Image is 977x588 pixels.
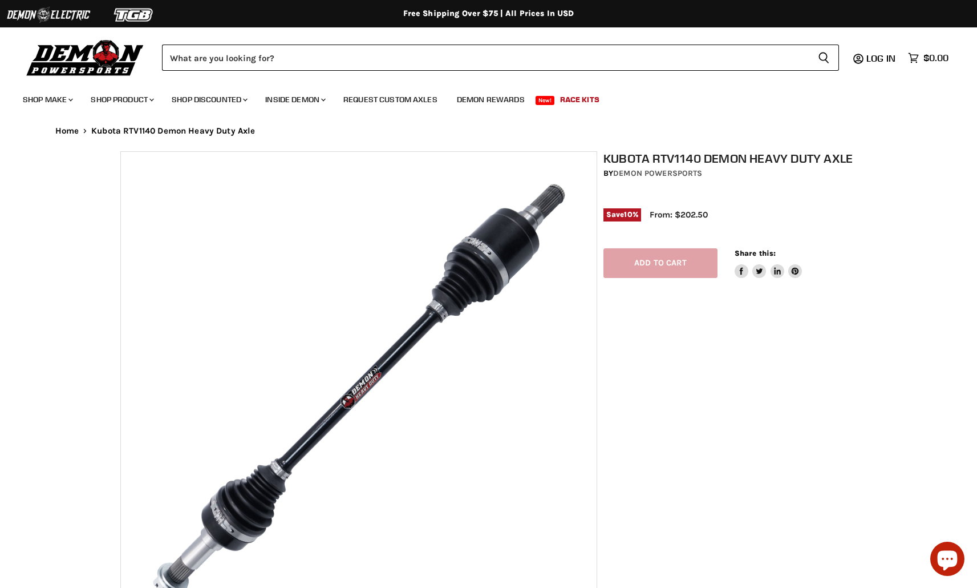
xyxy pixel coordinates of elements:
[552,88,608,111] a: Race Kits
[861,53,902,63] a: Log in
[14,88,80,111] a: Shop Make
[82,88,161,111] a: Shop Product
[866,53,895,64] span: Log in
[91,126,255,136] span: Kubota RTV1140 Demon Heavy Duty Axle
[257,88,333,111] a: Inside Demon
[650,210,708,220] span: From: $202.50
[162,45,809,71] input: Search
[603,208,641,221] span: Save %
[923,53,948,63] span: $0.00
[624,210,632,219] span: 10
[33,9,945,19] div: Free Shipping Over $75 | All Prices In USD
[55,126,79,136] a: Home
[91,4,177,26] img: TGB Logo 2
[735,249,776,257] span: Share this:
[163,88,254,111] a: Shop Discounted
[14,83,946,111] ul: Main menu
[162,45,839,71] form: Product
[536,96,555,105] span: New!
[23,37,148,78] img: Demon Powersports
[33,126,945,136] nav: Breadcrumbs
[603,151,864,166] h1: Kubota RTV1140 Demon Heavy Duty Axle
[335,88,446,111] a: Request Custom Axles
[613,168,702,178] a: Demon Powersports
[735,248,802,279] aside: Share this:
[603,167,864,180] div: by
[6,4,91,26] img: Demon Electric Logo 2
[902,50,954,66] a: $0.00
[927,542,968,579] inbox-online-store-chat: Shopify online store chat
[809,45,839,71] button: Search
[448,88,533,111] a: Demon Rewards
